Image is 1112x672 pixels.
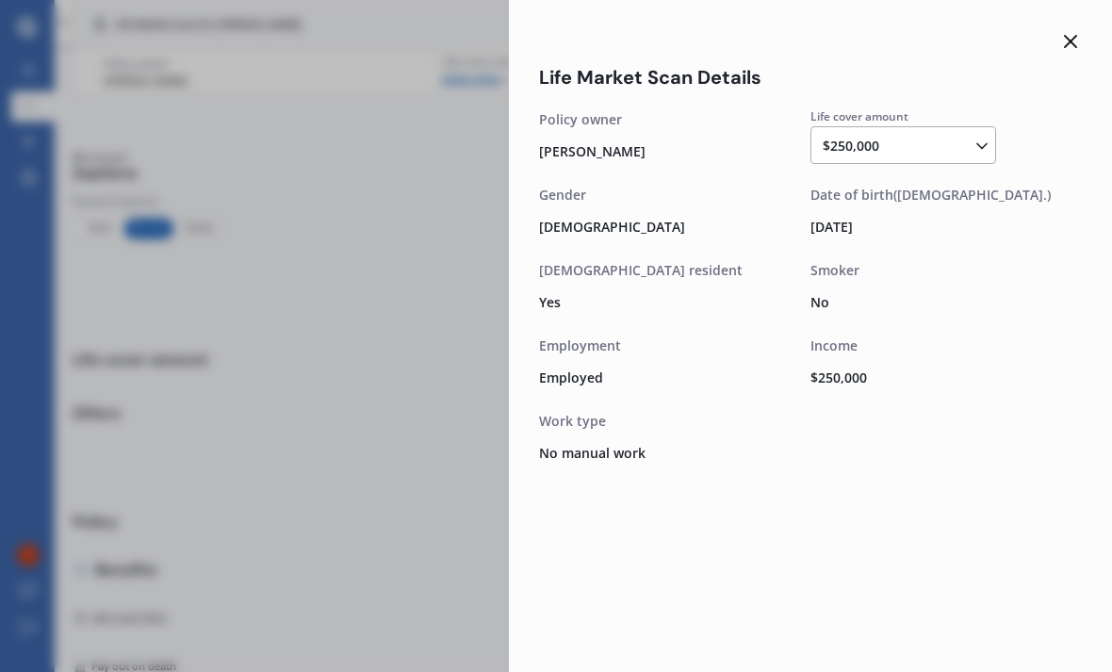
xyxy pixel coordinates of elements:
div: Smoker [810,260,1082,281]
div: Employment [539,336,810,356]
div: Life cover amount [810,109,1082,130]
div: Yes [539,288,810,315]
div: $250,000 [823,135,991,157]
div: Life Market Scan Details [539,68,1082,87]
div: Date of birth ([DEMOGRAPHIC_DATA].) [810,185,1082,205]
div: $ 250,000 [810,364,1082,390]
div: Employed [539,364,810,390]
div: [DEMOGRAPHIC_DATA] resident [539,260,810,281]
div: Work type [539,411,810,432]
div: Policy owner [539,109,810,130]
div: No [810,288,1082,315]
div: [DATE] [810,213,1082,239]
div: Income [810,336,1082,356]
div: [DEMOGRAPHIC_DATA] [539,213,810,239]
div: No manual work [539,439,810,466]
div: Gender [539,185,810,205]
div: [PERSON_NAME] [539,138,810,164]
